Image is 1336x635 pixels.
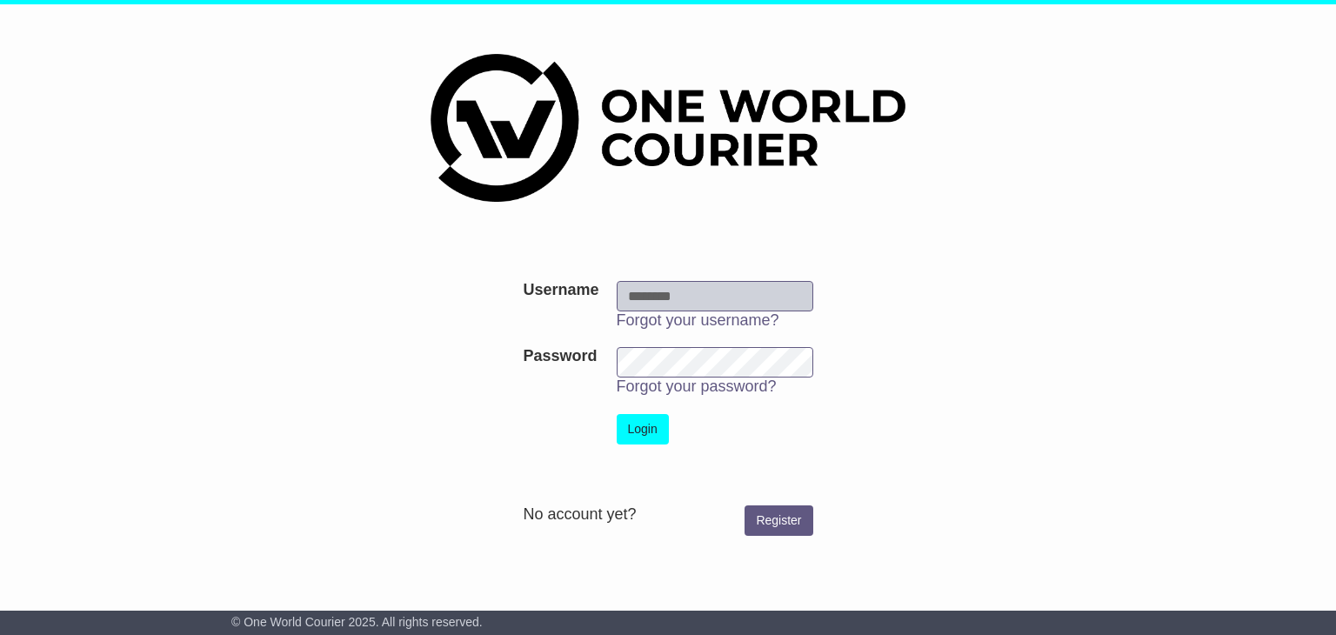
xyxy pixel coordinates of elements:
[617,311,779,329] a: Forgot your username?
[431,54,905,202] img: One World
[523,347,597,366] label: Password
[617,414,669,444] button: Login
[523,505,812,525] div: No account yet?
[745,505,812,536] a: Register
[617,378,777,395] a: Forgot your password?
[231,615,483,629] span: © One World Courier 2025. All rights reserved.
[523,281,598,300] label: Username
